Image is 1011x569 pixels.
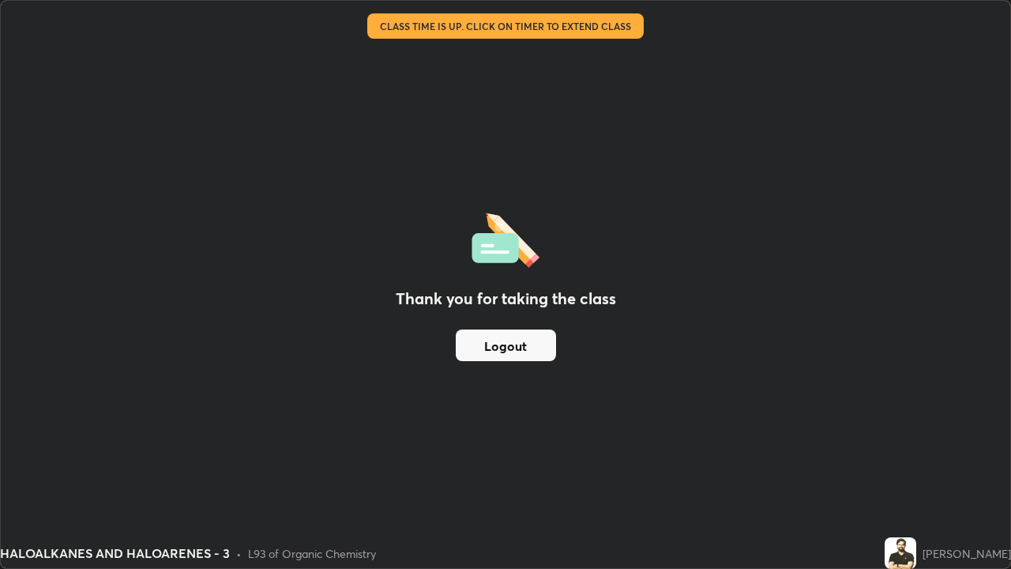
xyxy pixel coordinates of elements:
[396,287,616,311] h2: Thank you for taking the class
[248,545,376,562] div: L93 of Organic Chemistry
[472,208,539,268] img: offlineFeedback.1438e8b3.svg
[923,545,1011,562] div: [PERSON_NAME]
[456,330,556,361] button: Logout
[236,545,242,562] div: •
[885,537,916,569] img: 8a736da7029a46d5a3d3110f4503149f.jpg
